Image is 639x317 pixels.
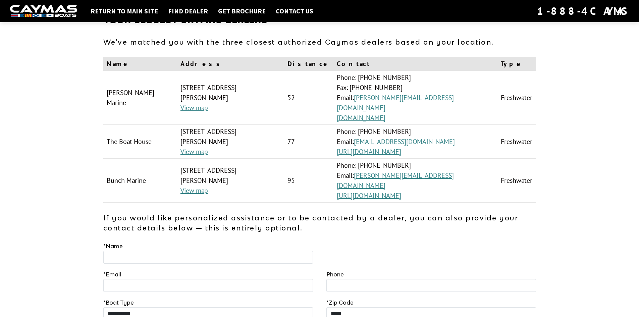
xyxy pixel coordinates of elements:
[103,299,134,307] label: Boat Type
[537,4,629,18] div: 1-888-4CAYMAS
[103,242,123,250] label: Name
[165,7,211,15] a: Find Dealer
[215,7,269,15] a: Get Brochure
[333,159,498,203] td: Phone: [PHONE_NUMBER] Email:
[284,71,333,125] td: 52
[333,57,498,71] th: Contact
[177,57,284,71] th: Address
[180,103,208,112] a: View map
[497,125,536,159] td: Freshwater
[333,71,498,125] td: Phone: [PHONE_NUMBER] Fax: [PHONE_NUMBER] Email:
[177,159,284,203] td: [STREET_ADDRESS][PERSON_NAME]
[103,213,536,233] p: If you would like personalized assistance or to be contacted by a dealer, you can also provide yo...
[272,7,317,15] a: Contact Us
[337,171,454,190] a: [PERSON_NAME][EMAIL_ADDRESS][DOMAIN_NAME]
[103,37,536,47] p: We've matched you with the three closest authorized Caymas dealers based on your location.
[337,191,401,200] a: [URL][DOMAIN_NAME]
[103,125,177,159] td: The Boat House
[333,125,498,159] td: Phone: [PHONE_NUMBER] Email:
[177,71,284,125] td: [STREET_ADDRESS][PERSON_NAME]
[10,5,77,17] img: white-logo-c9c8dbefe5ff5ceceb0f0178aa75bf4bb51f6bca0971e226c86eb53dfe498488.png
[103,57,177,71] th: Name
[326,270,344,278] label: Phone
[103,71,177,125] td: [PERSON_NAME] Marine
[103,270,121,278] label: Email
[326,299,354,307] label: Zip Code
[337,113,385,122] a: [DOMAIN_NAME]
[337,93,454,112] a: [PERSON_NAME][EMAIL_ADDRESS][DOMAIN_NAME]
[497,159,536,203] td: Freshwater
[284,57,333,71] th: Distance
[177,125,284,159] td: [STREET_ADDRESS][PERSON_NAME]
[337,147,401,156] a: [URL][DOMAIN_NAME]
[284,159,333,203] td: 95
[497,57,536,71] th: Type
[87,7,161,15] a: Return to main site
[354,137,455,146] a: [EMAIL_ADDRESS][DOMAIN_NAME]
[103,159,177,203] td: Bunch Marine
[180,147,208,156] a: View map
[180,186,208,195] a: View map
[284,125,333,159] td: 77
[497,71,536,125] td: Freshwater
